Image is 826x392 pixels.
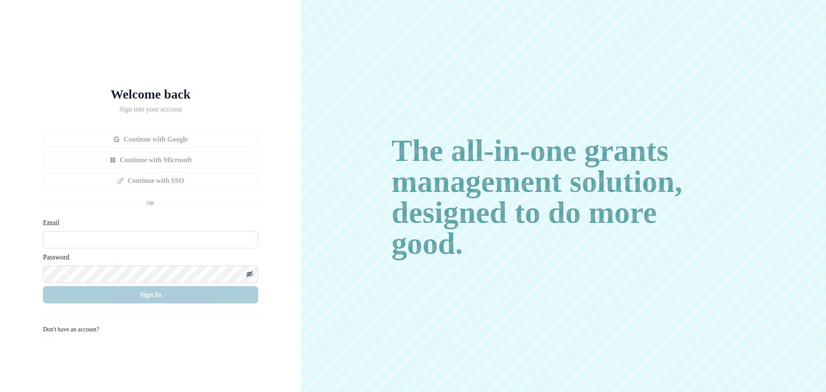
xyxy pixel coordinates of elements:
[43,172,258,189] button: Continue with SSO
[243,267,256,281] button: Toggle password visibility
[43,324,115,333] p: Don't have an account?
[43,217,253,228] label: Email
[43,131,258,148] button: Continue with Google
[43,286,258,303] button: Sign In
[43,252,253,262] label: Password
[43,86,258,102] h1: Welcome back
[43,105,258,113] h2: Sign into your account
[43,151,258,169] button: Continue with Microsoft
